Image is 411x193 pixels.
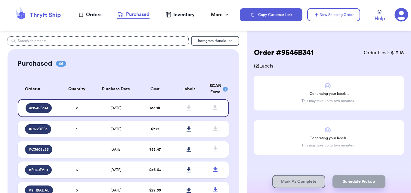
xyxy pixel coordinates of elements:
input: Search shipments... [8,36,189,46]
span: $ 13.18 [150,106,160,110]
button: New Shipping Order [307,8,360,21]
button: Schedule Pickup [332,175,385,188]
span: Help [375,15,385,22]
h2: Order # 9545B341 [254,48,314,58]
span: 3 [76,168,78,172]
span: Instagram Handle [198,39,226,43]
a: Inventory [165,11,195,18]
span: Generating your labels... [310,91,349,96]
button: Instagram Handle [191,36,239,46]
div: SCAN Form [209,83,222,95]
span: Order Cost: $ 13.18 [364,49,404,56]
button: Copy Customer Link [240,8,302,21]
span: [DATE] [110,168,121,172]
a: Orders [79,11,101,18]
span: # B040EA81 [29,167,48,172]
span: Generating your labels... [310,136,349,140]
span: $ 7.77 [151,127,159,131]
span: [DATE] [110,148,121,151]
span: 1 [76,148,77,151]
p: This may take up to two minutes [301,143,354,148]
span: ( 2 ) Labels [254,62,404,70]
th: Purchase Date [94,79,138,99]
span: [DATE] [110,188,121,192]
span: # 8F19ADAE [29,188,49,193]
button: Mark As Complete [272,175,325,188]
span: 2 [76,106,78,110]
span: $ 55.47 [149,148,161,151]
h2: Purchased [17,59,52,68]
span: # 9545B341 [29,106,48,110]
a: Purchased [117,11,150,19]
th: Labels [172,79,205,99]
a: Help [375,10,385,22]
th: Quantity [60,79,94,99]
span: $ 28.35 [149,188,161,192]
span: # C3605E53 [29,147,49,152]
p: This may take up to two minutes [301,98,354,103]
div: More [211,11,230,18]
span: [DATE] [110,106,121,110]
span: [DATE] [110,127,121,131]
div: Purchased [117,11,150,18]
span: 5 [76,188,78,192]
span: 06 [56,61,66,67]
span: $ 56.63 [149,168,161,172]
span: 1 [76,127,77,131]
span: # 0172DBB3 [29,127,48,131]
th: Cost [138,79,172,99]
th: Order # [18,79,60,99]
